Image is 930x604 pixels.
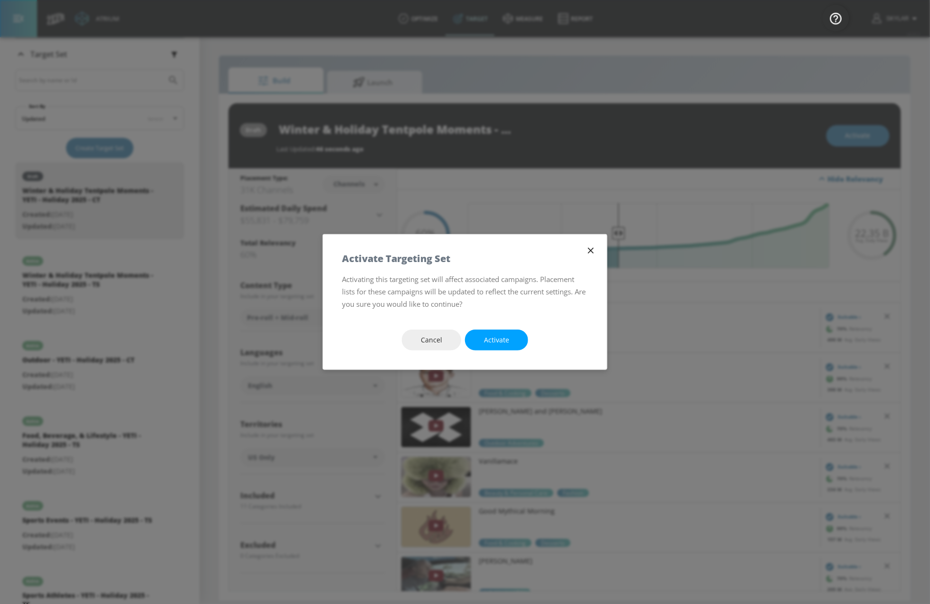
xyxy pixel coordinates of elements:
[342,273,588,311] p: Activating this targeting set will affect associated campaigns. Placement lists for these campaig...
[484,334,509,346] span: Activate
[421,334,442,346] span: Cancel
[402,330,461,351] button: Cancel
[465,330,528,351] button: Activate
[823,5,849,31] button: Open Resource Center
[342,253,450,263] h5: Activate Targeting Set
